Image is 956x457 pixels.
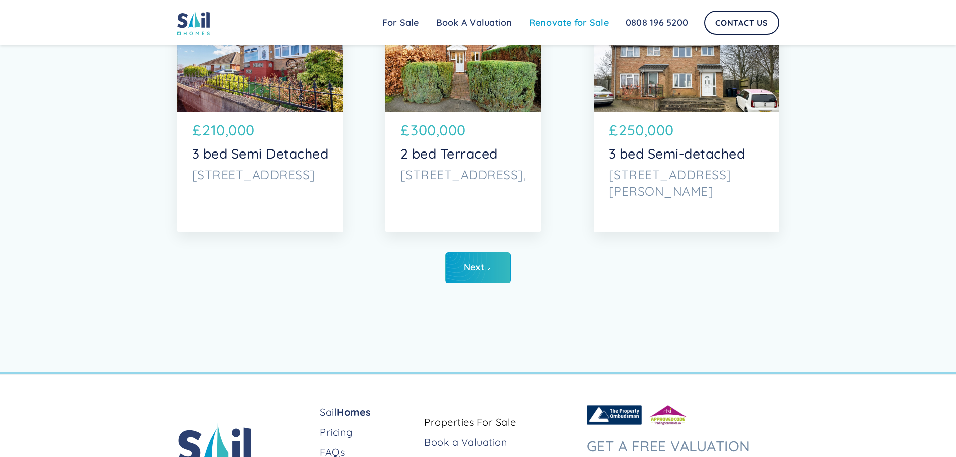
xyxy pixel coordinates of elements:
p: £ [609,119,618,141]
a: Next Page [445,252,511,283]
p: £ [192,119,202,141]
a: For Sale [374,13,428,33]
a: SOLD£250,0003 bed Semi-detached[STREET_ADDRESS][PERSON_NAME] [594,12,779,232]
a: 0808 196 5200 [617,13,697,33]
p: 250,000 [619,119,674,141]
strong: Homes [337,406,371,418]
a: SOLD£300,0002 bed Terraced[STREET_ADDRESS], [385,12,541,232]
p: 2 bed Terraced [400,145,526,162]
img: sail home logo colored [177,10,210,35]
p: 3 bed Semi-detached [609,145,764,162]
a: Contact Us [704,11,779,35]
a: SOLD£210,0003 bed Semi Detached[STREET_ADDRESS] [177,12,344,232]
p: 210,000 [202,119,255,141]
p: £ [400,119,410,141]
a: Book A Valuation [428,13,521,33]
p: [STREET_ADDRESS], [400,167,526,183]
p: 3 bed Semi Detached [192,145,329,162]
a: Book a Valuation [424,435,578,449]
h3: Get a free valuation [587,437,779,454]
div: Next [464,262,484,272]
div: List [177,252,779,283]
p: [STREET_ADDRESS][PERSON_NAME] [609,167,764,199]
a: Pricing [320,425,416,439]
a: SailHomes [320,405,416,419]
a: Renovate for Sale [521,13,617,33]
a: Properties For Sale [424,415,578,429]
p: [STREET_ADDRESS] [192,167,329,183]
p: 300,000 [411,119,466,141]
